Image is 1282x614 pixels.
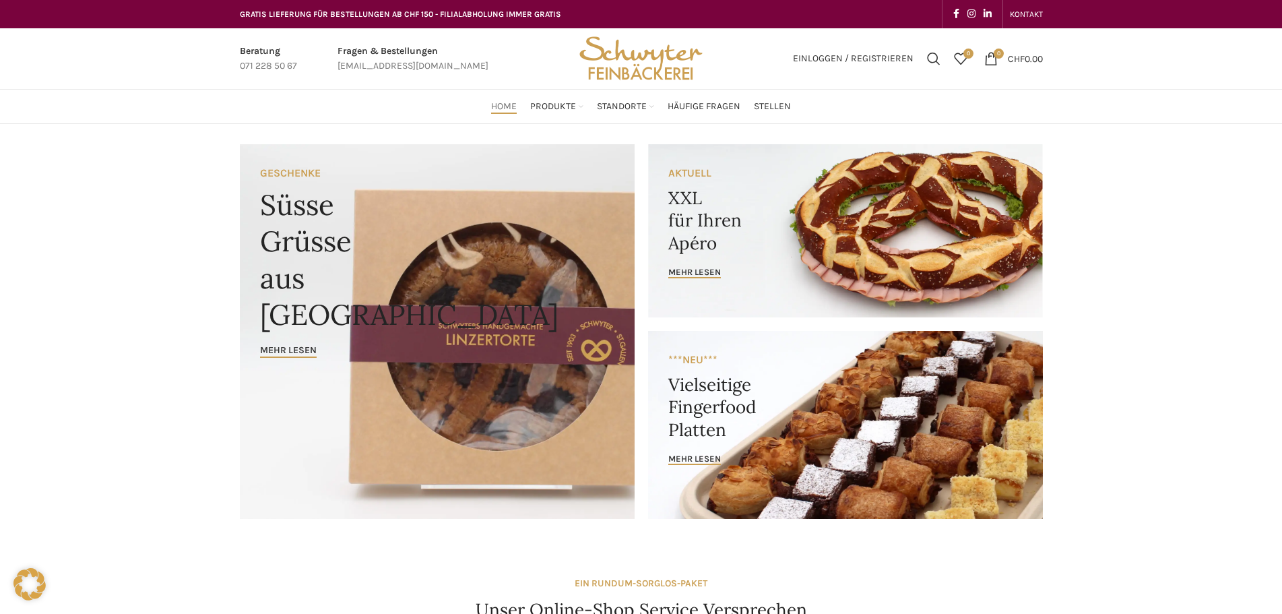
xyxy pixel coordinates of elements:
[575,28,707,89] img: Bäckerei Schwyter
[491,93,517,120] a: Home
[947,45,974,72] div: Meine Wunschliste
[575,52,707,63] a: Site logo
[233,93,1050,120] div: Main navigation
[597,100,647,113] span: Standorte
[530,93,583,120] a: Produkte
[1010,1,1043,28] a: KONTAKT
[668,93,740,120] a: Häufige Fragen
[786,45,920,72] a: Einloggen / Registrieren
[947,45,974,72] a: 0
[597,93,654,120] a: Standorte
[980,5,996,24] a: Linkedin social link
[963,5,980,24] a: Instagram social link
[793,54,914,63] span: Einloggen / Registrieren
[1008,53,1043,64] bdi: 0.00
[754,93,791,120] a: Stellen
[530,100,576,113] span: Produkte
[994,49,1004,59] span: 0
[754,100,791,113] span: Stellen
[648,144,1043,317] a: Banner link
[949,5,963,24] a: Facebook social link
[240,144,635,519] a: Banner link
[1003,1,1050,28] div: Secondary navigation
[240,44,297,74] a: Infobox link
[491,100,517,113] span: Home
[1010,9,1043,19] span: KONTAKT
[575,578,707,589] strong: EIN RUNDUM-SORGLOS-PAKET
[977,45,1050,72] a: 0 CHF0.00
[338,44,488,74] a: Infobox link
[963,49,973,59] span: 0
[668,100,740,113] span: Häufige Fragen
[240,9,561,19] span: GRATIS LIEFERUNG FÜR BESTELLUNGEN AB CHF 150 - FILIALABHOLUNG IMMER GRATIS
[920,45,947,72] a: Suchen
[1008,53,1025,64] span: CHF
[648,331,1043,519] a: Banner link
